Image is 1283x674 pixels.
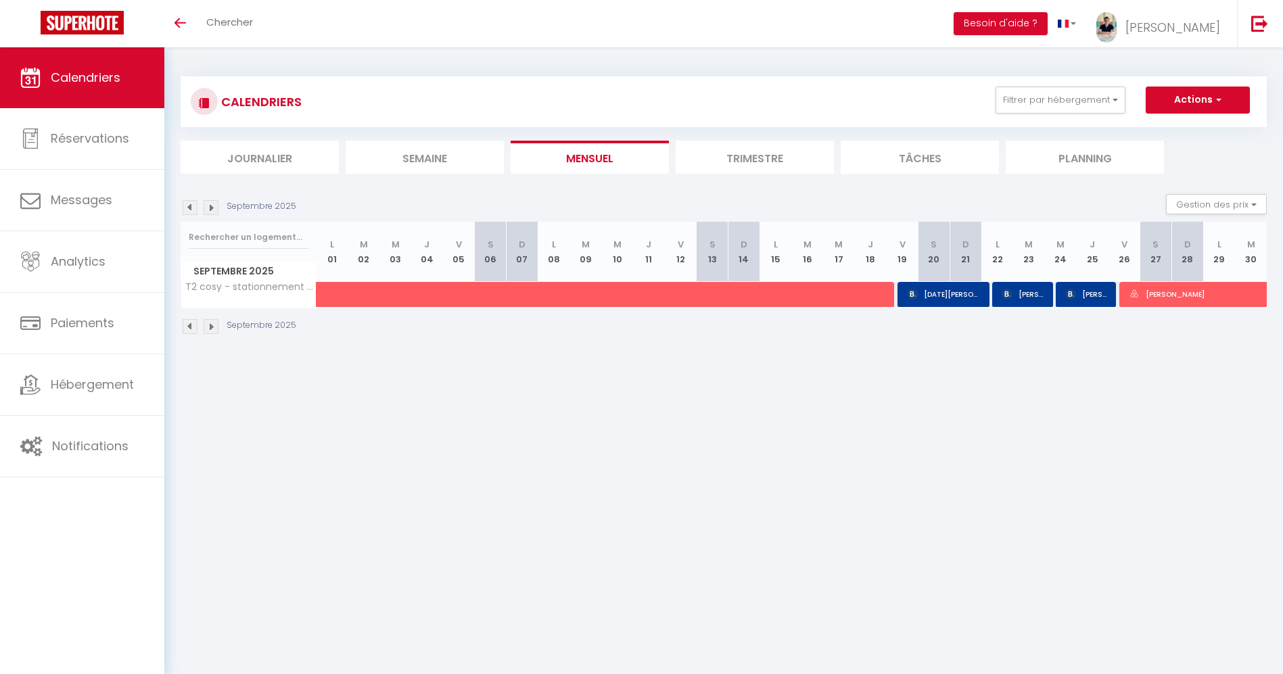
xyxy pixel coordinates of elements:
[206,15,253,29] span: Chercher
[709,238,716,251] abbr: S
[996,238,1000,251] abbr: L
[601,222,633,282] th: 10
[552,238,556,251] abbr: L
[317,222,348,282] th: 01
[1166,194,1267,214] button: Gestion des prix
[950,222,981,282] th: 21
[741,238,747,251] abbr: D
[1247,238,1255,251] abbr: M
[511,141,669,174] li: Mensuel
[227,200,296,213] p: Septembre 2025
[538,222,569,282] th: 08
[183,282,319,292] span: T2 cosy - stationnement gratuit
[676,141,834,174] li: Trimestre
[456,238,462,251] abbr: V
[51,376,134,393] span: Hébergement
[918,222,950,282] th: 20
[900,238,906,251] abbr: V
[1077,222,1109,282] th: 25
[1235,222,1267,282] th: 30
[996,87,1125,114] button: Filtrer par hébergement
[1171,222,1203,282] th: 28
[791,222,823,282] th: 16
[803,238,812,251] abbr: M
[1184,238,1191,251] abbr: D
[665,222,697,282] th: 12
[519,238,526,251] abbr: D
[1109,222,1140,282] th: 26
[887,222,918,282] th: 19
[1140,222,1171,282] th: 27
[678,238,684,251] abbr: V
[1146,87,1250,114] button: Actions
[1251,15,1268,32] img: logout
[348,222,379,282] th: 02
[981,222,1013,282] th: 22
[1065,281,1108,307] span: [PERSON_NAME]
[51,191,112,208] span: Messages
[507,222,538,282] th: 07
[379,222,411,282] th: 03
[488,238,494,251] abbr: S
[1152,238,1159,251] abbr: S
[189,225,308,249] input: Rechercher un logement...
[907,281,981,307] span: [DATE][PERSON_NAME]
[855,222,887,282] th: 18
[51,69,120,86] span: Calendriers
[360,238,368,251] abbr: M
[582,238,590,251] abbr: M
[841,141,999,174] li: Tâches
[954,12,1048,35] button: Besoin d'aide ?
[868,238,873,251] abbr: J
[227,319,296,332] p: Septembre 2025
[823,222,855,282] th: 17
[1006,141,1164,174] li: Planning
[1002,281,1044,307] span: [PERSON_NAME]
[392,238,400,251] abbr: M
[424,238,429,251] abbr: J
[835,238,843,251] abbr: M
[51,253,106,270] span: Analytics
[51,130,129,147] span: Réservations
[931,238,937,251] abbr: S
[181,141,339,174] li: Journalier
[475,222,507,282] th: 06
[51,314,114,331] span: Paiements
[346,141,504,174] li: Semaine
[218,87,302,117] h3: CALENDRIERS
[760,222,791,282] th: 15
[962,238,969,251] abbr: D
[52,437,129,454] span: Notifications
[443,222,475,282] th: 05
[697,222,728,282] th: 13
[1090,238,1095,251] abbr: J
[411,222,443,282] th: 04
[1013,222,1045,282] th: 23
[1217,238,1221,251] abbr: L
[181,262,316,281] span: Septembre 2025
[1121,238,1127,251] abbr: V
[1096,12,1117,43] img: ...
[1025,238,1033,251] abbr: M
[330,238,334,251] abbr: L
[1045,222,1077,282] th: 24
[1125,19,1220,36] span: [PERSON_NAME]
[41,11,124,34] img: Super Booking
[728,222,760,282] th: 14
[569,222,601,282] th: 09
[1056,238,1065,251] abbr: M
[1203,222,1235,282] th: 29
[646,238,651,251] abbr: J
[774,238,778,251] abbr: L
[613,238,622,251] abbr: M
[633,222,665,282] th: 11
